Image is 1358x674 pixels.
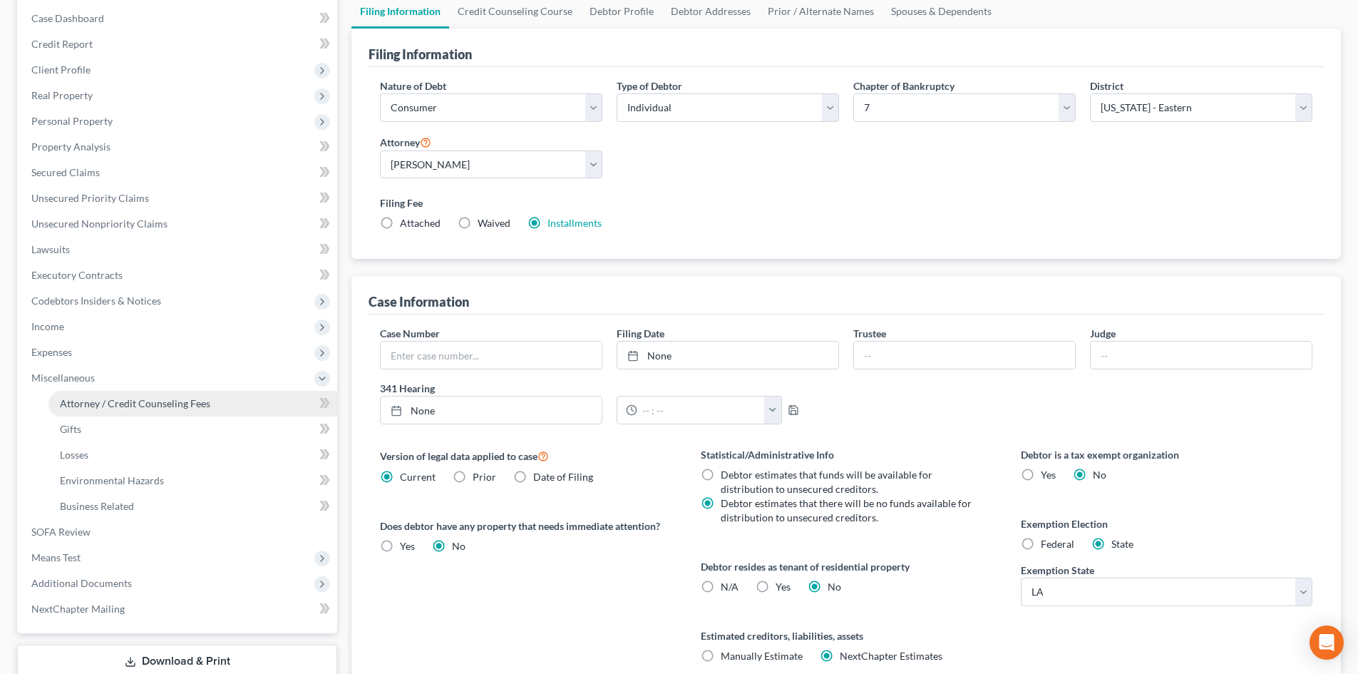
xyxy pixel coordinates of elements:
[31,115,113,127] span: Personal Property
[31,166,100,178] span: Secured Claims
[617,326,664,341] label: Filing Date
[48,391,337,417] a: Attorney / Credit Counseling Fees
[1111,538,1133,550] span: State
[400,217,441,229] span: Attached
[776,581,791,593] span: Yes
[721,650,803,662] span: Manually Estimate
[60,500,134,512] span: Business Related
[31,346,72,358] span: Expenses
[373,381,846,396] label: 341 Hearing
[20,237,337,262] a: Lawsuits
[31,372,95,384] span: Miscellaneous
[20,6,337,31] a: Case Dashboard
[637,397,765,424] input: -- : --
[369,293,469,310] div: Case Information
[381,397,602,424] a: None
[31,603,125,615] span: NextChapter Mailing
[369,46,472,63] div: Filing Information
[533,471,593,483] span: Date of Filing
[400,540,415,552] span: Yes
[31,63,91,76] span: Client Profile
[31,218,168,230] span: Unsecured Nonpriority Claims
[854,342,1075,369] input: --
[31,320,64,332] span: Income
[1041,538,1074,550] span: Federal
[31,526,91,538] span: SOFA Review
[1021,447,1312,462] label: Debtor is a tax exempt organization
[380,78,446,93] label: Nature of Debt
[617,342,838,369] a: None
[1041,469,1056,481] span: Yes
[381,342,602,369] input: Enter case number...
[380,519,672,533] label: Does debtor have any property that needs immediate attention?
[721,581,739,593] span: N/A
[721,497,972,524] span: Debtor estimates that there will be no funds available for distribution to unsecured creditors.
[31,243,70,255] span: Lawsuits
[380,195,1312,210] label: Filing Fee
[380,447,672,464] label: Version of legal data applied to case
[400,471,436,483] span: Current
[1090,326,1116,341] label: Judge
[31,551,81,563] span: Means Test
[31,269,123,281] span: Executory Contracts
[60,397,210,409] span: Attorney / Credit Counseling Fees
[31,89,93,101] span: Real Property
[48,468,337,494] a: Environmental Hazards
[31,577,132,589] span: Additional Documents
[20,211,337,237] a: Unsecured Nonpriority Claims
[60,423,81,435] span: Gifts
[20,160,337,185] a: Secured Claims
[60,449,88,461] span: Losses
[31,38,93,50] span: Credit Report
[48,417,337,442] a: Gifts
[31,295,161,307] span: Codebtors Insiders & Notices
[31,192,149,204] span: Unsecured Priority Claims
[721,469,932,495] span: Debtor estimates that funds will be available for distribution to unsecured creditors.
[20,596,337,622] a: NextChapter Mailing
[452,540,465,552] span: No
[20,519,337,545] a: SOFA Review
[1090,78,1123,93] label: District
[840,650,942,662] span: NextChapter Estimates
[1310,626,1344,660] div: Open Intercom Messenger
[701,628,992,643] label: Estimated creditors, liabilities, assets
[20,31,337,57] a: Credit Report
[853,78,955,93] label: Chapter of Bankruptcy
[31,141,110,153] span: Property Analysis
[853,326,886,341] label: Trustee
[31,12,104,24] span: Case Dashboard
[60,474,164,486] span: Environmental Hazards
[478,217,510,229] span: Waived
[48,494,337,519] a: Business Related
[701,447,992,462] label: Statistical/Administrative Info
[20,134,337,160] a: Property Analysis
[48,442,337,468] a: Losses
[1021,563,1094,578] label: Exemption State
[1093,469,1106,481] span: No
[701,559,992,574] label: Debtor resides as tenant of residential property
[380,133,431,150] label: Attorney
[547,217,602,229] a: Installments
[1021,516,1312,531] label: Exemption Election
[1091,342,1312,369] input: --
[20,185,337,211] a: Unsecured Priority Claims
[473,471,496,483] span: Prior
[20,262,337,288] a: Executory Contracts
[828,581,841,593] span: No
[617,78,682,93] label: Type of Debtor
[380,326,440,341] label: Case Number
